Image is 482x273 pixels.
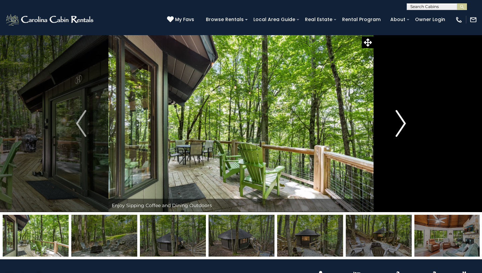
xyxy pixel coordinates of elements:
img: 167080999 [3,215,69,257]
img: mail-regular-white.png [470,16,477,23]
img: White-1-2.png [5,13,95,26]
img: 167080983 [209,215,274,257]
img: 167081000 [71,215,137,257]
span: My Favs [175,16,194,23]
a: Local Area Guide [250,14,299,25]
a: My Favs [167,16,196,23]
a: Owner Login [412,14,449,25]
img: phone-regular-white.png [455,16,463,23]
a: About [387,14,409,25]
a: Browse Rentals [203,14,247,25]
div: Enjoy Sipping Coffee and Dining Outdoors [108,199,374,212]
a: Rental Program [339,14,384,25]
img: 167080984 [414,215,480,257]
button: Previous [54,35,108,212]
img: 167080980 [277,215,343,257]
a: Real Estate [302,14,336,25]
button: Next [374,35,428,212]
img: 167080981 [140,215,206,257]
img: arrow [76,110,86,137]
img: 167080979 [346,215,412,257]
img: arrow [396,110,406,137]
